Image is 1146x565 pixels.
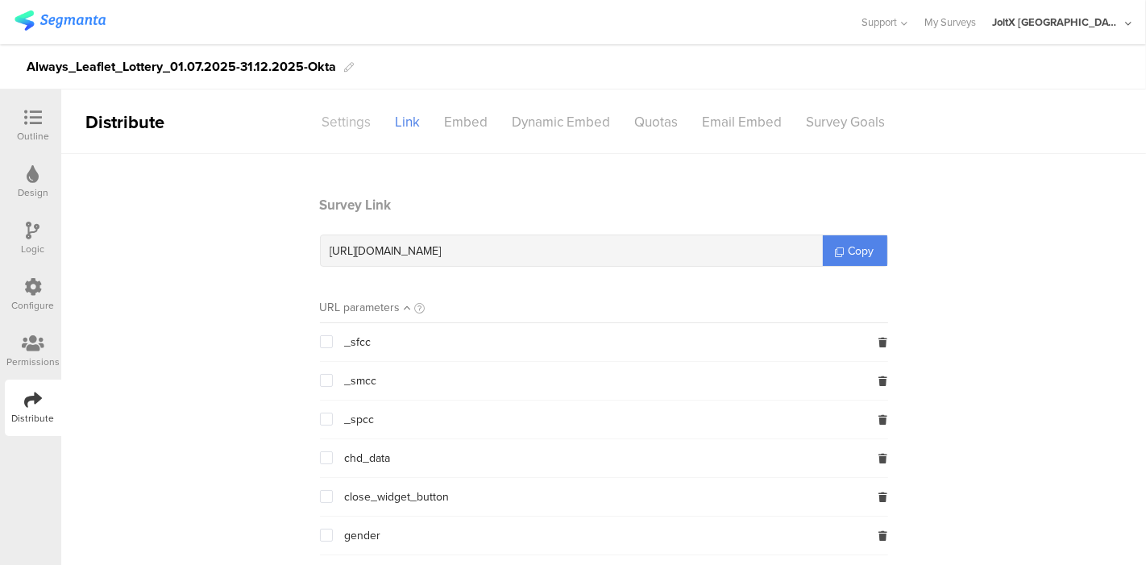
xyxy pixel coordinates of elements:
img: segmanta logo [15,10,106,31]
span: _sfcc [345,336,372,349]
i: Sort [405,301,411,314]
div: Link [384,108,433,136]
div: Distribute [61,109,247,135]
div: Survey Goals [795,108,898,136]
div: Permissions [6,355,60,369]
div: Dynamic Embed [500,108,623,136]
div: Logic [22,242,45,256]
div: Embed [433,108,500,136]
div: Design [18,185,48,200]
div: Email Embed [691,108,795,136]
header: Survey Link [320,195,888,215]
span: _smcc [345,375,377,388]
div: Configure [12,298,55,313]
span: Support [862,15,898,30]
span: close_widget_button [345,491,450,504]
span: Copy [849,243,874,260]
div: Outline [17,129,49,143]
div: Distribute [12,411,55,426]
div: Always_Leaflet_Lottery_01.07.2025-31.12.2025-Okta [27,54,336,80]
div: JoltX [GEOGRAPHIC_DATA] [992,15,1121,30]
span: [URL][DOMAIN_NAME] [330,243,442,260]
div: Quotas [623,108,691,136]
span: _spcc [345,413,375,426]
span: chd_data [345,452,391,465]
div: Settings [310,108,384,136]
div: URL parameters [320,299,401,316]
span: gender [345,530,381,542]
